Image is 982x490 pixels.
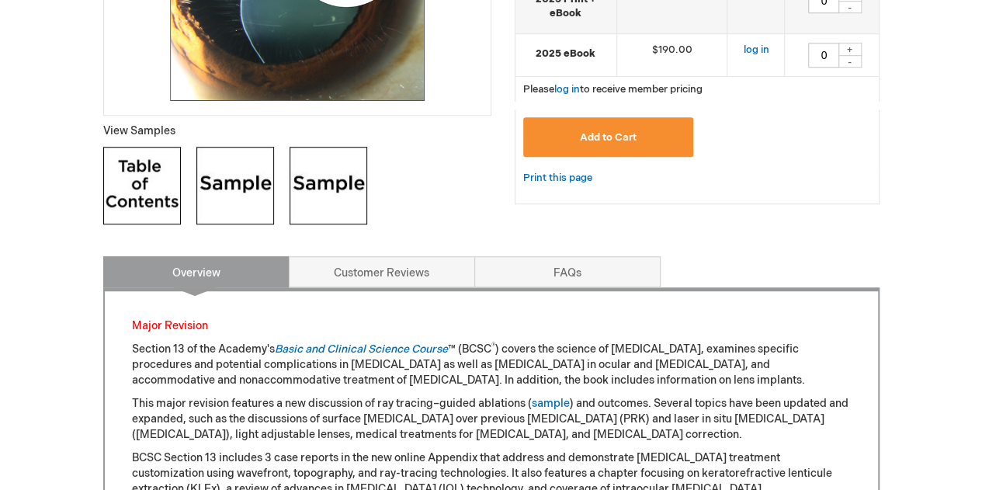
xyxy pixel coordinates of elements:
a: Print this page [523,169,592,188]
input: Qty [808,43,839,68]
a: log in [743,43,769,56]
sup: ® [491,342,495,351]
p: Section 13 of the Academy's ™ (BCSC ) covers the science of [MEDICAL_DATA], examines specific pro... [132,342,851,388]
a: Customer Reviews [289,256,475,287]
a: Basic and Clinical Science Course [275,342,448,356]
img: Click to view [290,147,367,224]
div: - [838,1,862,13]
a: FAQs [474,256,661,287]
img: Click to view [103,147,181,224]
font: Major Revision [132,319,208,332]
img: Click to view [196,147,274,224]
a: Overview [103,256,290,287]
td: $190.00 [616,33,727,76]
p: This major revision features a new discussion of ray tracing–guided ablations ( ) and outcomes. S... [132,396,851,443]
div: - [838,55,862,68]
p: View Samples [103,123,491,139]
a: sample [532,397,570,410]
span: Add to Cart [580,131,637,144]
div: + [838,43,862,56]
span: Please to receive member pricing [523,83,703,96]
a: log in [554,83,580,96]
button: Add to Cart [523,117,694,157]
strong: 2025 eBook [523,47,609,61]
